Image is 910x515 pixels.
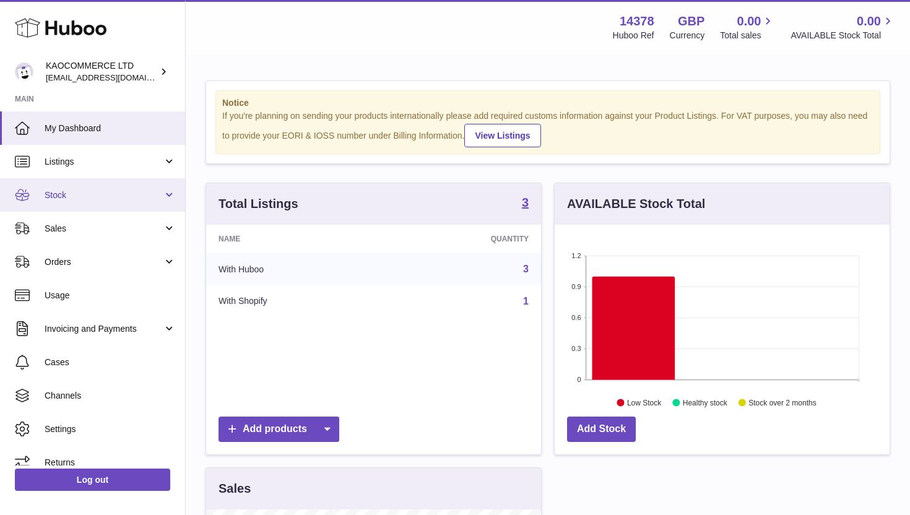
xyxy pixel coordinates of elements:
text: 0.6 [571,314,581,321]
text: 1.2 [571,252,581,259]
div: KAOCOMMERCE LTD [46,60,157,84]
img: hello@lunera.co.uk [15,63,33,81]
span: Settings [45,423,176,435]
a: 0.00 Total sales [720,13,775,41]
text: Healthy stock [683,398,728,407]
a: 1 [523,296,529,306]
span: Orders [45,256,163,268]
span: AVAILABLE Stock Total [791,30,895,41]
strong: 3 [522,196,529,209]
h3: Sales [219,480,251,497]
strong: GBP [678,13,704,30]
text: Stock over 2 months [748,398,816,407]
th: Quantity [387,225,541,253]
text: 0 [577,376,581,383]
h3: AVAILABLE Stock Total [567,196,705,212]
span: Cases [45,357,176,368]
span: Listings [45,156,163,168]
strong: 14378 [620,13,654,30]
span: My Dashboard [45,123,176,134]
span: 0.00 [737,13,761,30]
span: Invoicing and Payments [45,323,163,335]
span: Returns [45,457,176,469]
a: Log out [15,469,170,491]
td: With Shopify [206,285,387,318]
div: Huboo Ref [613,30,654,41]
td: With Huboo [206,253,387,285]
h3: Total Listings [219,196,298,212]
span: Sales [45,223,163,235]
text: 0.9 [571,283,581,290]
a: 3 [522,196,529,211]
th: Name [206,225,387,253]
span: Channels [45,390,176,402]
a: Add products [219,417,339,442]
a: 3 [523,264,529,274]
span: 0.00 [857,13,881,30]
span: Total sales [720,30,775,41]
span: Stock [45,189,163,201]
strong: Notice [222,97,873,109]
div: Currency [670,30,705,41]
a: View Listings [464,124,540,147]
a: 0.00 AVAILABLE Stock Total [791,13,895,41]
text: 0.3 [571,345,581,352]
span: Usage [45,290,176,301]
a: Add Stock [567,417,636,442]
div: If you're planning on sending your products internationally please add required customs informati... [222,110,873,147]
text: Low Stock [627,398,662,407]
span: [EMAIL_ADDRESS][DOMAIN_NAME] [46,72,182,82]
